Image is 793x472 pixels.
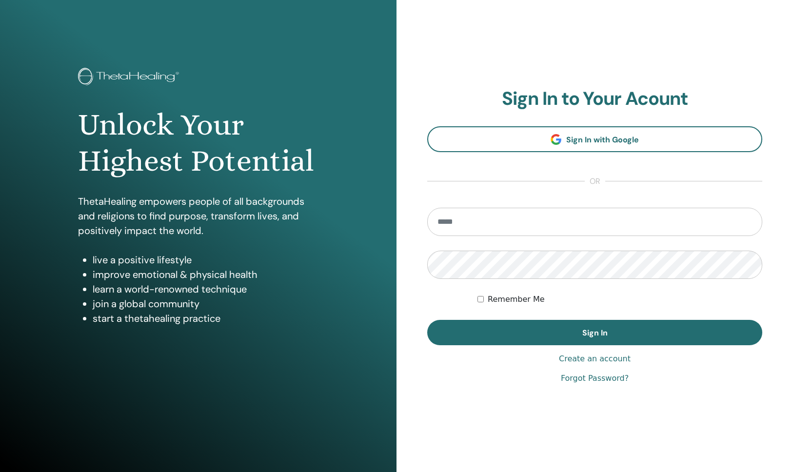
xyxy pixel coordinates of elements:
[78,194,318,238] p: ThetaHealing empowers people of all backgrounds and religions to find purpose, transform lives, a...
[93,282,318,296] li: learn a world-renowned technique
[93,253,318,267] li: live a positive lifestyle
[93,296,318,311] li: join a global community
[427,320,762,345] button: Sign In
[582,328,608,338] span: Sign In
[93,311,318,326] li: start a thetahealing practice
[93,267,318,282] li: improve emotional & physical health
[566,135,639,145] span: Sign In with Google
[561,373,629,384] a: Forgot Password?
[559,353,631,365] a: Create an account
[427,88,762,110] h2: Sign In to Your Acount
[477,294,762,305] div: Keep me authenticated indefinitely or until I manually logout
[488,294,545,305] label: Remember Me
[585,176,605,187] span: or
[78,107,318,179] h1: Unlock Your Highest Potential
[427,126,762,152] a: Sign In with Google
